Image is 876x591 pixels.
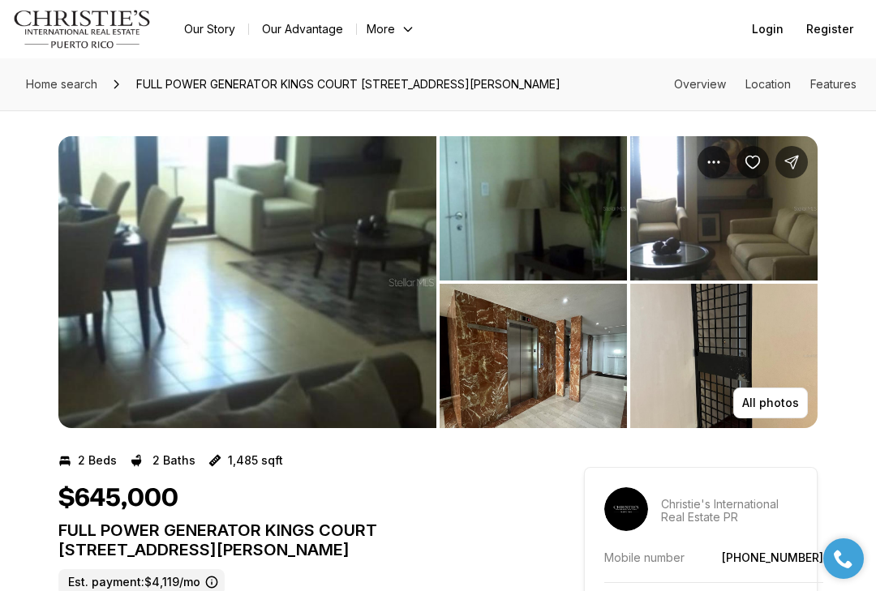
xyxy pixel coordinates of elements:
[742,13,793,45] button: Login
[810,77,857,91] a: Skip to: Features
[752,23,784,36] span: Login
[736,146,769,178] button: Save Property: FULL POWER GENERATOR KINGS COURT 80 ST #804
[604,550,685,564] p: Mobile number
[745,77,791,91] a: Skip to: Location
[26,77,97,91] span: Home search
[19,71,104,97] a: Home search
[78,454,117,467] p: 2 Beds
[806,23,853,36] span: Register
[733,388,808,418] button: All photos
[674,78,857,91] nav: Page section menu
[249,18,356,41] a: Our Advantage
[698,146,730,178] button: Property options
[742,396,799,409] p: All photos
[58,483,178,514] h1: $645,000
[130,71,567,97] span: FULL POWER GENERATOR KINGS COURT [STREET_ADDRESS][PERSON_NAME]
[13,10,152,49] img: logo
[722,550,823,564] a: [PHONE_NUMBER]
[58,136,436,428] button: View image gallery
[58,136,818,428] div: Listing Photos
[775,146,808,178] button: Share Property: FULL POWER GENERATOR KINGS COURT 80 ST #804
[58,136,436,428] li: 1 of 8
[440,284,627,428] button: View image gallery
[440,136,818,428] li: 2 of 8
[171,18,248,41] a: Our Story
[228,454,283,467] p: 1,485 sqft
[440,136,627,281] button: View image gallery
[661,498,797,524] p: Christie's International Real Estate PR
[797,13,863,45] button: Register
[630,136,818,281] button: View image gallery
[357,18,425,41] button: More
[630,284,818,428] button: View image gallery
[674,77,726,91] a: Skip to: Overview
[152,454,195,467] p: 2 Baths
[58,520,526,559] p: FULL POWER GENERATOR KINGS COURT [STREET_ADDRESS][PERSON_NAME]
